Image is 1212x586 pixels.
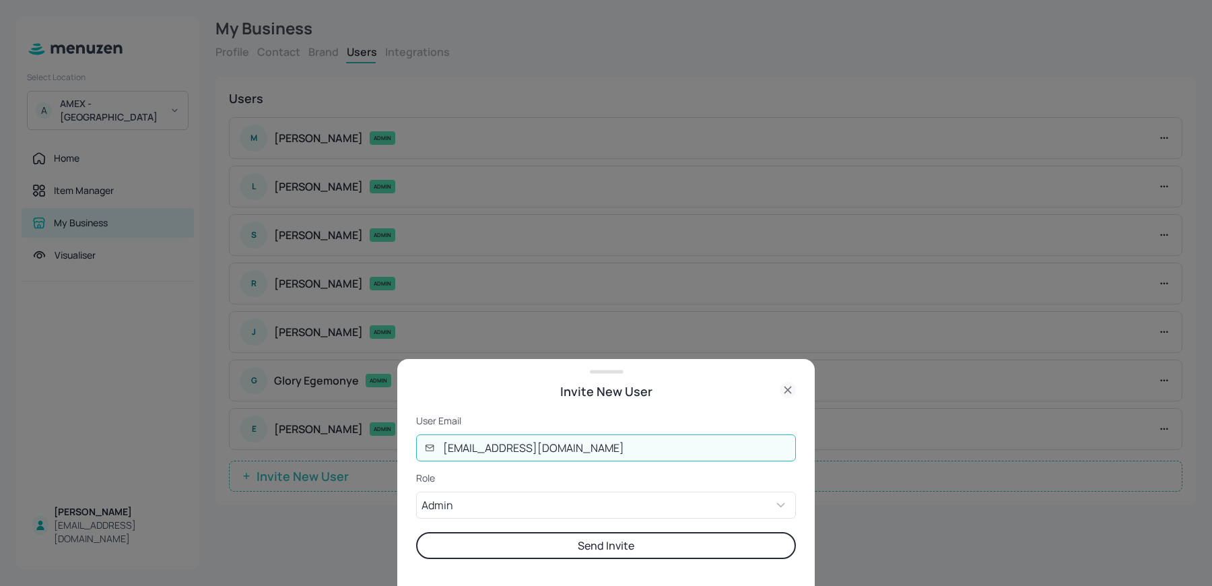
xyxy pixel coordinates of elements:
div: Invite New User [416,382,796,401]
div: Admin [416,492,774,519]
p: User Email [416,414,796,428]
p: Role [416,471,796,485]
input: User Email [435,434,796,461]
button: Send Invite [416,532,796,559]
